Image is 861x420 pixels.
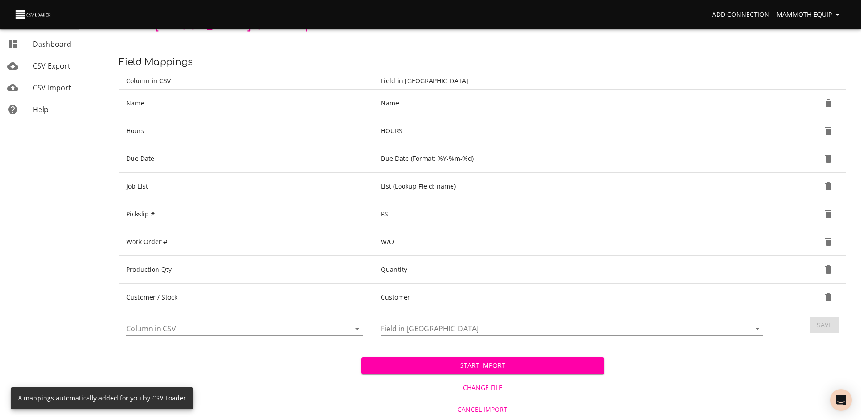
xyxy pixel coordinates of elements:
[15,8,53,21] img: CSV Loader
[33,83,71,93] span: CSV Import
[817,148,839,170] button: Delete
[773,6,846,23] button: Mammoth Equip
[374,173,774,200] td: List (Lookup Field: name)
[119,256,374,284] td: Production Qty
[351,322,364,335] button: Open
[777,9,843,20] span: Mammoth Equip
[33,105,49,115] span: Help
[119,200,374,228] td: Pickslip #
[817,92,839,114] button: Delete
[369,360,596,371] span: Start Import
[374,200,774,228] td: PS
[830,389,852,411] div: Open Intercom Messenger
[374,145,774,173] td: Due Date (Format: %Y-%m-%d)
[751,322,764,335] button: Open
[119,57,193,67] span: Field Mappings
[119,173,374,200] td: Job List
[119,73,374,90] th: Column in CSV
[374,284,774,311] td: Customer
[817,175,839,197] button: Delete
[374,117,774,145] td: HOURS
[119,228,374,256] td: Work Order #
[119,284,374,311] td: Customer / Stock
[817,203,839,225] button: Delete
[374,90,774,117] td: Name
[119,145,374,173] td: Due Date
[374,256,774,284] td: Quantity
[119,117,374,145] td: Hours
[817,120,839,142] button: Delete
[365,404,600,415] span: Cancel Import
[361,380,604,396] button: Change File
[361,357,604,374] button: Start Import
[365,382,600,394] span: Change File
[33,39,71,49] span: Dashboard
[18,390,186,406] div: 8 mappings automatically added for you by CSV Loader
[361,401,604,418] button: Cancel Import
[712,9,769,20] span: Add Connection
[817,231,839,253] button: Delete
[374,73,774,90] th: Field in [GEOGRAPHIC_DATA]
[374,228,774,256] td: W/O
[817,259,839,280] button: Delete
[33,61,70,71] span: CSV Export
[119,90,374,117] td: Name
[817,286,839,308] button: Delete
[708,6,773,23] a: Add Connection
